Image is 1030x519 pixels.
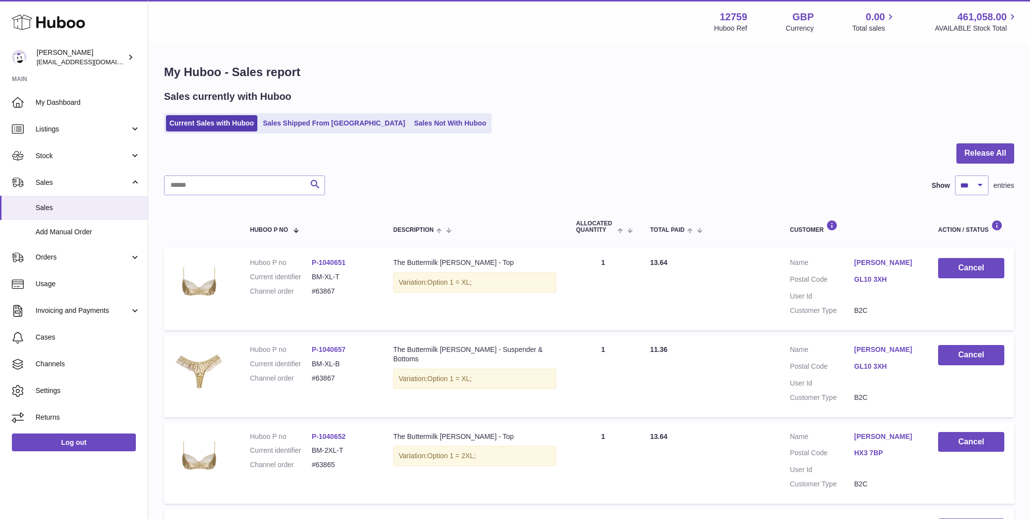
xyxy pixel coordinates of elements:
dt: Huboo P no [250,258,312,267]
span: Listings [36,125,130,134]
dt: Customer Type [790,479,854,489]
td: 1 [566,248,640,330]
td: 1 [566,335,640,417]
td: 1 [566,422,640,504]
div: Variation: [393,272,556,293]
div: The Buttermilk [PERSON_NAME] - Suspender & Bottoms [393,345,556,364]
dt: Name [790,258,854,270]
a: P-1040652 [312,432,346,440]
span: Option 1 = XL; [427,278,472,286]
span: entries [993,181,1014,190]
label: Show [932,181,950,190]
div: Huboo Ref [714,24,747,33]
dt: Channel order [250,460,312,470]
span: Channels [36,359,140,369]
span: My Dashboard [36,98,140,107]
dt: Name [790,432,854,444]
a: HX3 7BP [854,448,918,458]
span: Sales [36,178,130,187]
dt: Huboo P no [250,345,312,354]
dd: #63865 [312,460,373,470]
a: 0.00 Total sales [852,10,896,33]
button: Cancel [938,258,1004,278]
a: P-1040651 [312,259,346,266]
span: Stock [36,151,130,161]
dd: #63867 [312,287,373,296]
span: Settings [36,386,140,395]
dd: BM-2XL-T [312,446,373,455]
dt: Postal Code [790,362,854,374]
button: Cancel [938,432,1004,452]
dd: #63867 [312,374,373,383]
dt: Current identifier [250,272,312,282]
span: AVAILABLE Stock Total [935,24,1018,33]
dt: Current identifier [250,359,312,369]
div: Action / Status [938,220,1004,233]
dd: BM-XL-B [312,359,373,369]
span: Total sales [852,24,896,33]
dd: B2C [854,479,918,489]
span: [EMAIL_ADDRESS][DOMAIN_NAME] [37,58,145,66]
span: 13.64 [650,259,667,266]
span: Orders [36,253,130,262]
a: P-1040657 [312,346,346,353]
span: Option 1 = XL; [427,375,472,383]
dt: User Id [790,465,854,475]
strong: GBP [792,10,814,24]
span: Huboo P no [250,227,288,233]
a: Sales Not With Huboo [411,115,490,131]
span: Description [393,227,434,233]
div: Customer [790,220,918,233]
dd: B2C [854,393,918,402]
h2: Sales currently with Huboo [164,90,291,103]
a: GL10 3XH [854,362,918,371]
a: Log out [12,433,136,451]
dd: B2C [854,306,918,315]
dt: Customer Type [790,393,854,402]
a: Sales Shipped From [GEOGRAPHIC_DATA] [259,115,409,131]
span: Total paid [650,227,685,233]
span: Sales [36,203,140,213]
button: Release All [956,143,1014,164]
img: sofiapanwar@unndr.com [12,50,27,65]
img: 127591749564401.png [174,258,223,307]
dt: Current identifier [250,446,312,455]
dt: Channel order [250,287,312,296]
div: The Buttermilk [PERSON_NAME] - Top [393,258,556,267]
span: Invoicing and Payments [36,306,130,315]
span: 11.36 [650,346,667,353]
dt: Channel order [250,374,312,383]
dt: Name [790,345,854,357]
dt: Customer Type [790,306,854,315]
a: Current Sales with Huboo [166,115,257,131]
a: 461,058.00 AVAILABLE Stock Total [935,10,1018,33]
button: Cancel [938,345,1004,365]
div: Variation: [393,369,556,389]
a: [PERSON_NAME] [854,345,918,354]
span: Add Manual Order [36,227,140,237]
dt: User Id [790,379,854,388]
h1: My Huboo - Sales report [164,64,1014,80]
a: [PERSON_NAME] [854,258,918,267]
dt: Postal Code [790,275,854,287]
span: 0.00 [866,10,885,24]
span: ALLOCATED Quantity [576,220,615,233]
div: Currency [786,24,814,33]
span: Option 1 = 2XL; [427,452,476,460]
img: 127591749564464.png [174,345,223,394]
span: Cases [36,333,140,342]
span: 461,058.00 [957,10,1007,24]
dt: Huboo P no [250,432,312,441]
div: [PERSON_NAME] [37,48,125,67]
div: The Buttermilk [PERSON_NAME] - Top [393,432,556,441]
span: Returns [36,413,140,422]
dt: Postal Code [790,448,854,460]
strong: 12759 [720,10,747,24]
dt: User Id [790,292,854,301]
img: 127591749564407.png [174,432,223,481]
a: [PERSON_NAME] [854,432,918,441]
a: GL10 3XH [854,275,918,284]
span: Usage [36,279,140,289]
div: Variation: [393,446,556,466]
dd: BM-XL-T [312,272,373,282]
